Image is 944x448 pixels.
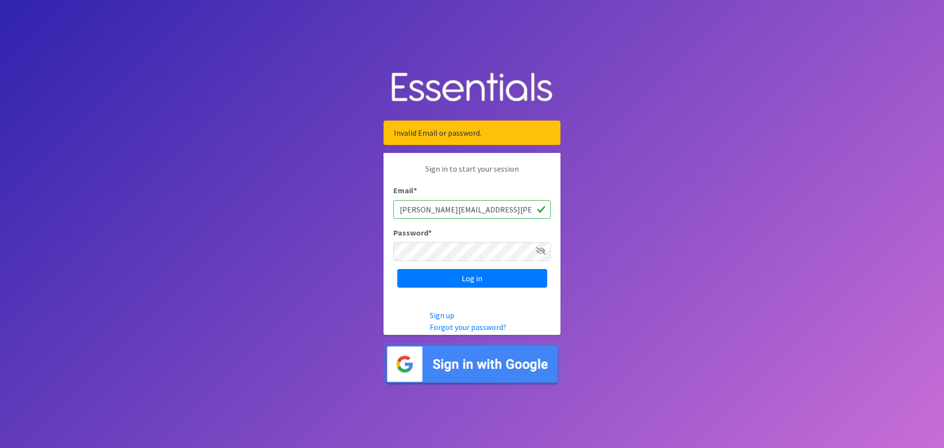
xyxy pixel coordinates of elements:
img: Human Essentials [383,62,560,113]
abbr: required [413,185,417,195]
input: Log in [397,269,547,288]
img: Sign in with Google [383,343,560,386]
label: Email [393,184,417,196]
p: Sign in to start your session [393,163,551,184]
a: Sign up [430,310,454,320]
abbr: required [428,228,432,238]
label: Password [393,227,432,239]
a: Forgot your password? [430,322,506,332]
div: Invalid Email or password. [383,120,560,145]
